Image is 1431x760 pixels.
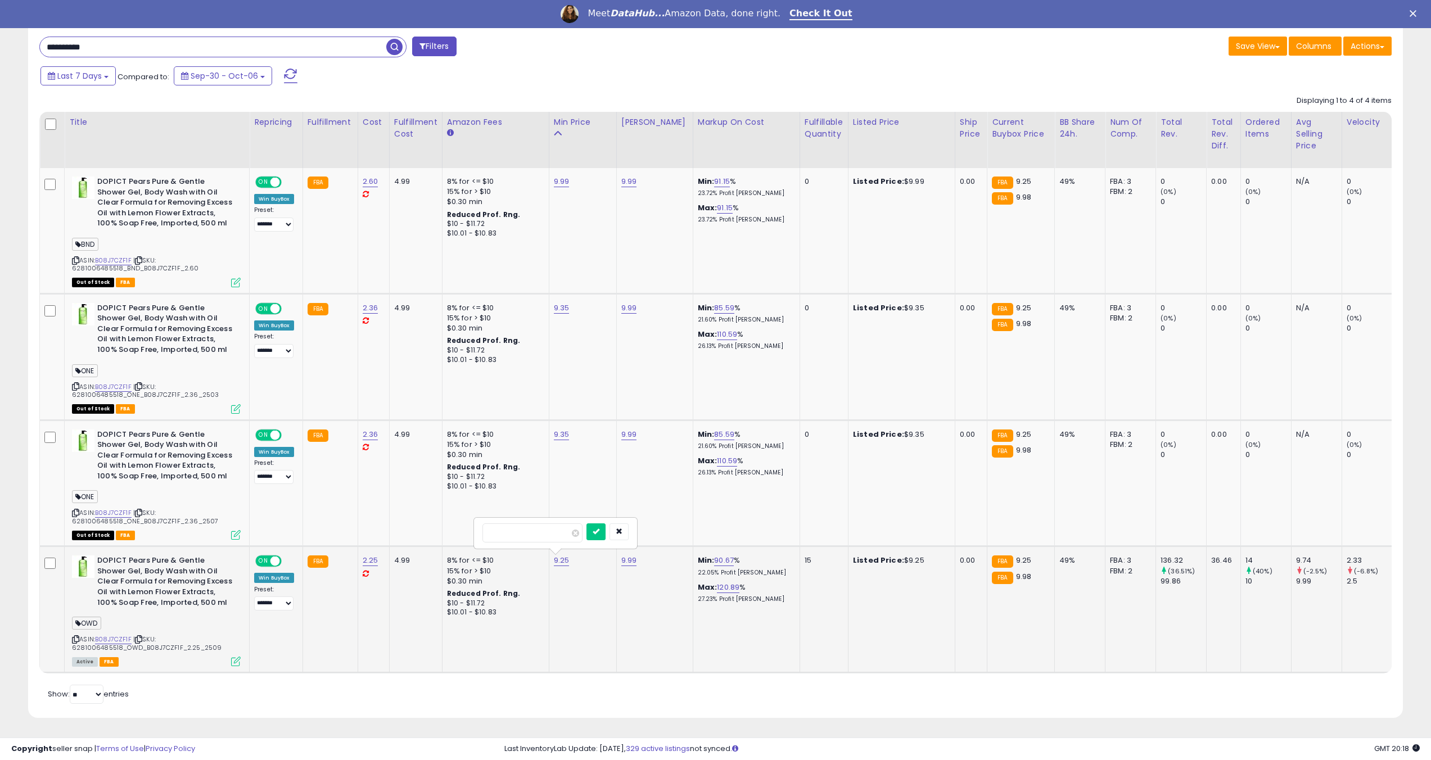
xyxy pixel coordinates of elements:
a: Terms of Use [96,743,144,754]
div: 15% for > $10 [447,566,540,576]
b: Reduced Prof. Rng. [447,462,521,472]
b: DOPICT Pears Pure & Gentle Shower Gel, Body Wash with Oil Clear Formula for Removing Excess Oil w... [97,177,234,232]
a: 9.35 [554,302,570,314]
div: Current Buybox Price [992,116,1050,140]
div: Win BuyBox [254,573,294,583]
span: Last 7 Days [57,70,102,82]
div: 9.74 [1296,555,1342,566]
a: B08J7CZF1F [95,635,132,644]
div: Total Rev. [1161,116,1202,140]
small: FBA [992,572,1013,584]
img: Profile image for Georgie [561,5,579,23]
span: 9.25 [1016,176,1032,187]
span: ONE [72,364,98,377]
div: $0.30 min [447,450,540,460]
div: Win BuyBox [254,194,294,204]
span: All listings that are currently out of stock and unavailable for purchase on Amazon [72,278,114,287]
span: | SKU: 6281006485518_ONE_B08J7CZF1F_2.36_2503 [72,382,219,399]
div: 49% [1059,555,1096,566]
p: 27.23% Profit [PERSON_NAME] [698,595,791,603]
div: ASIN: [72,177,241,286]
div: 0 [1245,450,1291,460]
button: Save View [1229,37,1287,56]
b: DOPICT Pears Pure & Gentle Shower Gel, Body Wash with Oil Clear Formula for Removing Excess Oil w... [97,555,234,610]
div: Amazon Fees [447,116,544,128]
span: 9.25 [1016,555,1032,566]
div: 49% [1059,429,1096,440]
button: Columns [1289,37,1342,56]
th: The percentage added to the cost of goods (COGS) that forms the calculator for Min & Max prices. [693,112,800,168]
div: % [698,555,791,576]
div: 0 [1245,303,1291,313]
small: FBA [308,429,328,442]
small: (36.51%) [1168,567,1195,576]
a: 2.36 [363,429,378,440]
div: 8% for <= $10 [447,429,540,440]
p: 26.13% Profit [PERSON_NAME] [698,342,791,350]
div: N/A [1296,429,1333,440]
div: Title [69,116,245,128]
b: Max: [698,329,717,340]
div: 36.46 [1211,555,1232,566]
div: 15% for > $10 [447,187,540,197]
b: DOPICT Pears Pure & Gentle Shower Gel, Body Wash with Oil Clear Formula for Removing Excess Oil w... [97,303,234,358]
span: 2025-10-14 20:18 GMT [1374,743,1420,754]
b: Max: [698,202,717,213]
button: Actions [1343,37,1392,56]
div: 99.86 [1161,576,1206,586]
div: 15% for > $10 [447,440,540,450]
a: 2.60 [363,176,378,187]
div: 0 [1347,303,1392,313]
div: 8% for <= $10 [447,177,540,187]
div: 0 [1245,323,1291,333]
span: FBA [116,531,135,540]
small: (0%) [1347,314,1362,323]
img: 419PfqjcqdL._SL40_.jpg [72,555,94,578]
div: Markup on Cost [698,116,795,128]
span: BND [72,238,98,251]
b: Min: [698,555,715,566]
div: Fulfillment Cost [394,116,437,140]
a: B08J7CZF1F [95,508,132,518]
div: Last InventoryLab Update: [DATE], not synced. [504,744,1420,754]
a: 110.59 [717,455,737,467]
div: % [698,456,791,477]
span: Show: entries [48,689,129,699]
span: | SKU: 6281006485518_ONE_B08J7CZF1F_2.36_2507 [72,508,218,525]
small: FBA [992,177,1013,189]
small: FBA [992,555,1013,568]
span: OWD [72,617,101,630]
small: (0%) [1161,440,1176,449]
div: FBM: 2 [1110,566,1147,576]
a: 85.59 [714,429,734,440]
div: % [698,177,791,197]
span: OFF [280,557,298,566]
div: 0.00 [960,303,978,313]
div: 14 [1245,555,1291,566]
div: FBM: 2 [1110,440,1147,450]
div: Win BuyBox [254,447,294,457]
div: 136.32 [1161,555,1206,566]
div: $0.30 min [447,323,540,333]
div: Fulfillment [308,116,353,128]
img: 419PfqjcqdL._SL40_.jpg [72,303,94,325]
span: OFF [280,430,298,440]
a: 110.59 [717,329,737,340]
small: FBA [308,555,328,568]
div: 0.00 [1211,177,1232,187]
div: Listed Price [853,116,950,128]
span: All listings that are currently out of stock and unavailable for purchase on Amazon [72,531,114,540]
div: % [698,429,791,450]
b: Listed Price: [853,555,904,566]
div: $9.99 [853,177,946,187]
div: Min Price [554,116,612,128]
b: Listed Price: [853,176,904,187]
div: $0.30 min [447,576,540,586]
span: ONE [72,490,98,503]
div: Preset: [254,206,294,232]
b: DOPICT Pears Pure & Gentle Shower Gel, Body Wash with Oil Clear Formula for Removing Excess Oil w... [97,429,234,485]
a: Check It Out [789,8,852,20]
p: 21.60% Profit [PERSON_NAME] [698,316,791,324]
div: Close [1410,10,1421,17]
div: seller snap | | [11,744,195,754]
